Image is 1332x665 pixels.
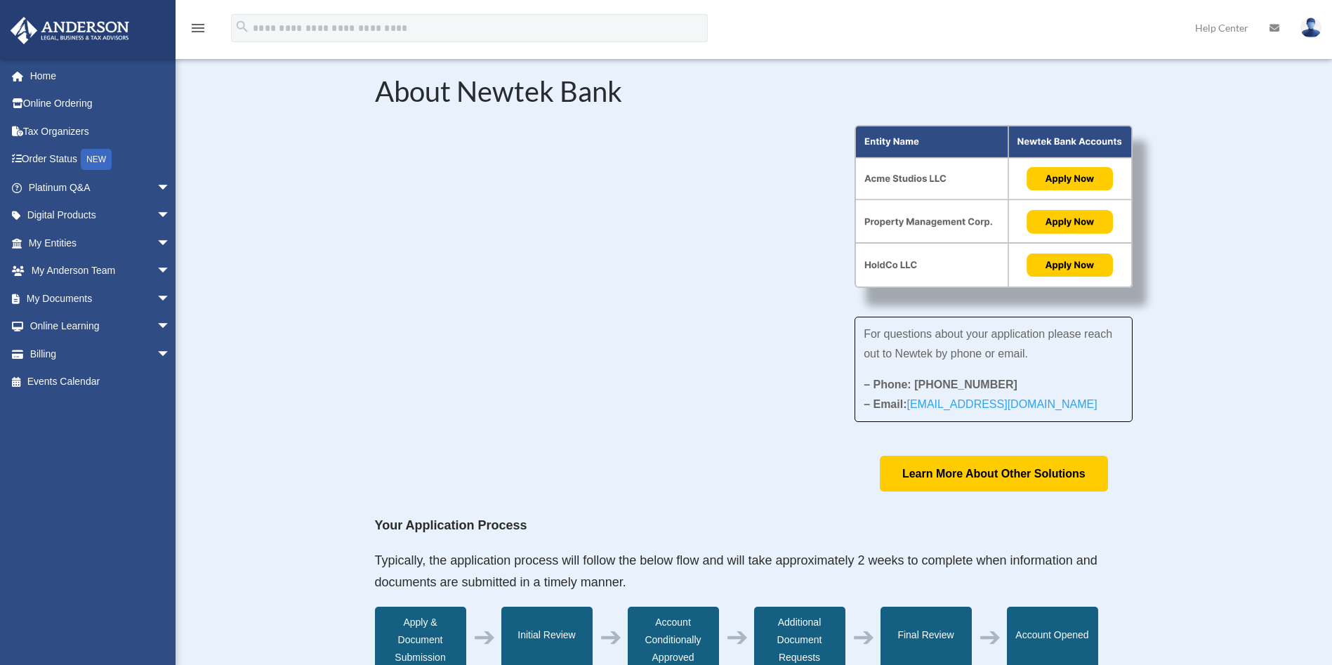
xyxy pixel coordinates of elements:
[81,149,112,170] div: NEW
[10,117,192,145] a: Tax Organizers
[852,628,875,646] div: ➔
[979,628,1001,646] div: ➔
[190,25,206,37] a: menu
[375,553,1097,590] span: Typically, the application process will follow the below flow and will take approximately 2 weeks...
[726,628,749,646] div: ➔
[10,90,192,118] a: Online Ordering
[864,378,1017,390] strong: – Phone: [PHONE_NUMBER]
[157,257,185,286] span: arrow_drop_down
[10,173,192,202] a: Platinum Q&Aarrow_drop_down
[235,19,250,34] i: search
[10,312,192,341] a: Online Learningarrow_drop_down
[600,628,622,646] div: ➔
[157,202,185,230] span: arrow_drop_down
[10,62,192,90] a: Home
[157,284,185,313] span: arrow_drop_down
[855,125,1133,288] img: About Partnership Graphic (3)
[10,229,192,257] a: My Entitiesarrow_drop_down
[375,518,527,532] strong: Your Application Process
[1300,18,1321,38] img: User Pic
[157,340,185,369] span: arrow_drop_down
[157,312,185,341] span: arrow_drop_down
[864,328,1112,360] span: For questions about your application please reach out to Newtek by phone or email.
[880,456,1108,492] a: Learn More About Other Solutions
[10,284,192,312] a: My Documentsarrow_drop_down
[10,257,192,285] a: My Anderson Teamarrow_drop_down
[10,202,192,230] a: Digital Productsarrow_drop_down
[375,77,1133,112] h2: About Newtek Bank
[10,368,192,396] a: Events Calendar
[906,398,1097,417] a: [EMAIL_ADDRESS][DOMAIN_NAME]
[864,398,1097,410] strong: – Email:
[6,17,133,44] img: Anderson Advisors Platinum Portal
[10,340,192,368] a: Billingarrow_drop_down
[157,229,185,258] span: arrow_drop_down
[157,173,185,202] span: arrow_drop_down
[10,145,192,174] a: Order StatusNEW
[375,125,813,371] iframe: NewtekOne and Newtek Bank's Partnership with Anderson Advisors
[190,20,206,37] i: menu
[473,628,496,646] div: ➔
